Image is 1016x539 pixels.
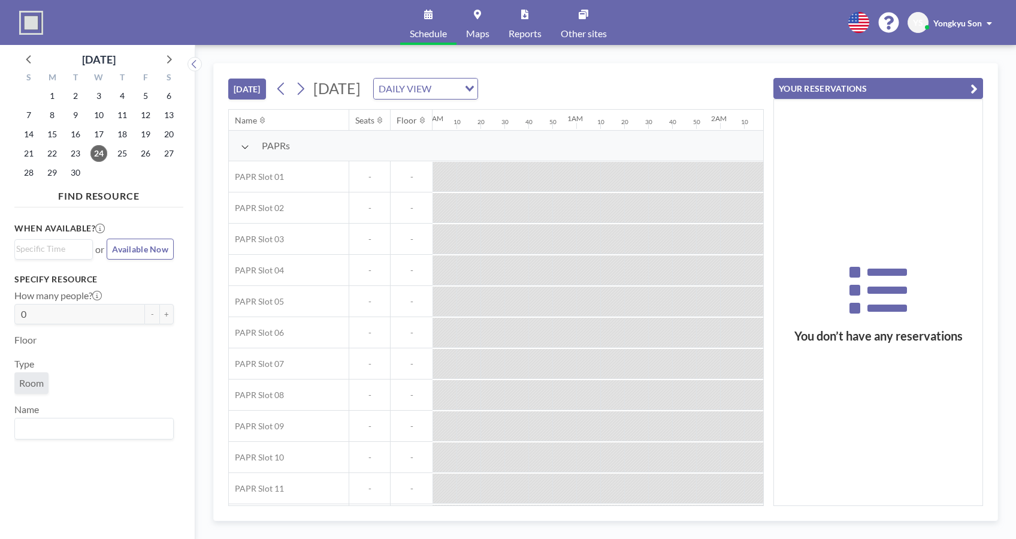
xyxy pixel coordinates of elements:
span: Thursday, September 18, 2025 [114,126,131,143]
span: - [391,483,433,494]
div: Seats [355,115,374,126]
span: - [349,483,390,494]
div: S [17,71,41,86]
div: 20 [477,118,485,126]
span: Monday, September 22, 2025 [44,145,61,162]
span: - [349,234,390,245]
span: Wednesday, September 10, 2025 [90,107,107,124]
div: Search for option [15,240,92,258]
span: - [349,327,390,338]
span: Tuesday, September 30, 2025 [67,164,84,181]
div: S [157,71,180,86]
div: 10 [597,118,604,126]
h3: You don’t have any reservations [774,329,982,344]
div: 50 [549,118,557,126]
span: Friday, September 19, 2025 [137,126,154,143]
div: T [110,71,134,86]
span: Schedule [410,29,447,38]
div: 2AM [711,114,727,123]
span: - [391,327,433,338]
span: Wednesday, September 3, 2025 [90,88,107,104]
span: - [391,359,433,369]
div: 40 [669,118,676,126]
span: PAPR Slot 10 [229,452,284,463]
span: Available Now [112,244,168,254]
span: - [391,203,433,213]
span: Thursday, September 25, 2025 [114,145,131,162]
span: - [349,296,390,307]
button: + [159,304,174,324]
input: Search for option [16,421,167,436]
span: Reports [509,29,542,38]
span: PAPR Slot 05 [229,296,284,307]
span: PAPR Slot 07 [229,359,284,369]
button: YOUR RESERVATIONS [773,78,983,99]
span: - [391,265,433,276]
span: - [349,390,390,401]
div: Search for option [15,418,173,439]
span: - [391,421,433,432]
span: PAPR Slot 02 [229,203,284,213]
span: Saturday, September 20, 2025 [161,126,177,143]
span: - [349,359,390,369]
label: Name [14,404,39,415]
span: - [391,296,433,307]
span: - [349,421,390,432]
span: Saturday, September 13, 2025 [161,107,177,124]
label: Floor [14,334,37,346]
span: DAILY VIEW [376,81,434,97]
span: PAPR Slot 01 [229,171,284,182]
span: Thursday, September 4, 2025 [114,88,131,104]
div: T [64,71,87,86]
span: Monday, September 29, 2025 [44,164,61,181]
span: Room [19,377,44,389]
div: Name [235,115,257,126]
h3: Specify resource [14,274,174,285]
span: [DATE] [313,79,361,97]
span: PAPRs [262,140,290,152]
span: Monday, September 1, 2025 [44,88,61,104]
span: Friday, September 12, 2025 [137,107,154,124]
div: 1AM [567,114,583,123]
div: M [41,71,64,86]
label: How many people? [14,290,102,302]
input: Search for option [16,242,86,255]
span: Tuesday, September 23, 2025 [67,145,84,162]
span: Monday, September 8, 2025 [44,107,61,124]
span: Tuesday, September 2, 2025 [67,88,84,104]
span: - [391,234,433,245]
div: Search for option [374,79,477,99]
span: Monday, September 15, 2025 [44,126,61,143]
span: PAPR Slot 08 [229,390,284,401]
span: Tuesday, September 16, 2025 [67,126,84,143]
span: Sunday, September 14, 2025 [20,126,37,143]
span: Maps [466,29,489,38]
span: or [95,243,104,255]
span: Thursday, September 11, 2025 [114,107,131,124]
input: Search for option [435,81,458,97]
span: Sunday, September 28, 2025 [20,164,37,181]
span: Wednesday, September 24, 2025 [90,145,107,162]
button: Available Now [107,239,174,260]
div: 10 [741,118,748,126]
h4: FIND RESOURCE [14,185,183,202]
span: - [391,390,433,401]
span: - [349,203,390,213]
span: PAPR Slot 06 [229,327,284,338]
span: Saturday, September 27, 2025 [161,145,177,162]
span: Friday, September 26, 2025 [137,145,154,162]
div: 40 [525,118,533,126]
span: - [349,452,390,463]
label: Type [14,358,34,370]
div: Floor [397,115,417,126]
span: Friday, September 5, 2025 [137,88,154,104]
span: - [391,171,433,182]
span: PAPR Slot 03 [229,234,284,245]
button: - [145,304,159,324]
div: F [134,71,157,86]
span: Saturday, September 6, 2025 [161,88,177,104]
div: 20 [621,118,628,126]
span: YS [913,17,923,28]
img: organization-logo [19,11,43,35]
span: PAPR Slot 04 [229,265,284,276]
